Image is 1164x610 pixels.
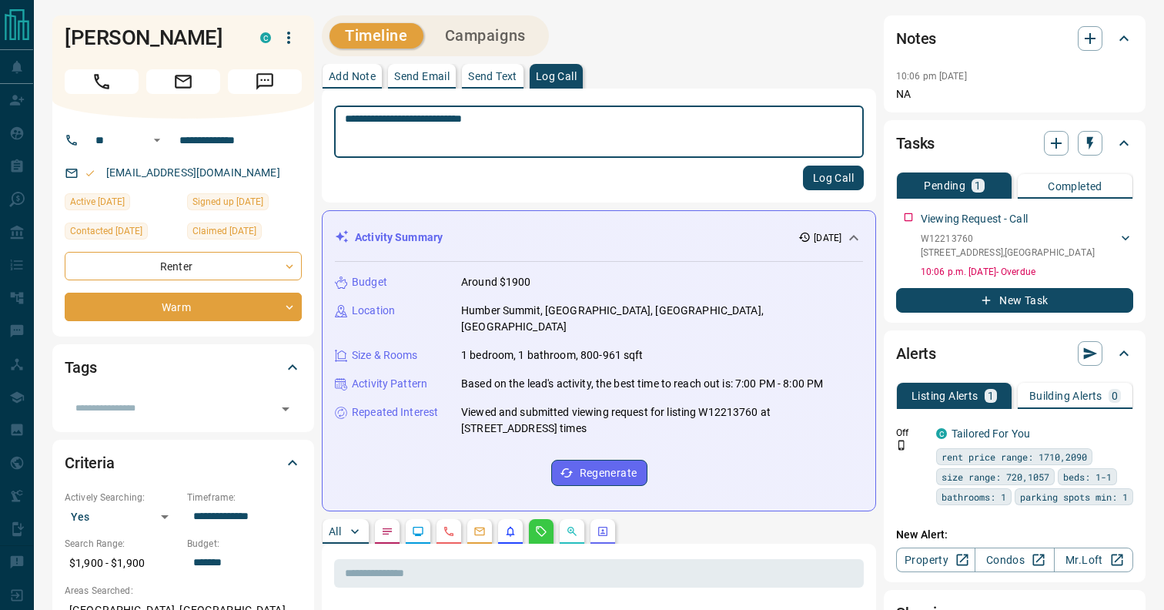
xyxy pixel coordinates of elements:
[65,25,237,50] h1: [PERSON_NAME]
[187,491,302,504] p: Timeframe:
[921,265,1133,279] p: 10:06 p.m. [DATE] - Overdue
[352,404,438,421] p: Repeated Interest
[461,274,531,290] p: Around $1900
[329,71,376,82] p: Add Note
[192,223,256,239] span: Claimed [DATE]
[65,223,179,244] div: Fri Sep 12 2025
[65,252,302,280] div: Renter
[65,537,179,551] p: Search Range:
[468,71,517,82] p: Send Text
[187,193,302,215] div: Fri Sep 12 2025
[911,390,978,401] p: Listing Alerts
[352,303,395,319] p: Location
[187,223,302,244] div: Fri Sep 12 2025
[952,427,1030,440] a: Tailored For You
[535,525,547,538] svg: Requests
[1020,489,1128,504] span: parking spots min: 1
[65,193,179,215] div: Fri Sep 12 2025
[921,246,1095,260] p: [STREET_ADDRESS] , [GEOGRAPHIC_DATA]
[65,444,302,481] div: Criteria
[803,166,864,190] button: Log Call
[65,293,302,321] div: Warm
[551,460,647,486] button: Regenerate
[597,525,609,538] svg: Agent Actions
[430,23,541,49] button: Campaigns
[975,548,1054,572] a: Condos
[461,404,863,437] p: Viewed and submitted viewing request for listing W12213760 at [STREET_ADDRESS] times
[329,23,423,49] button: Timeline
[942,449,1087,464] span: rent price range: 1710,2090
[70,194,125,209] span: Active [DATE]
[896,71,967,82] p: 10:06 pm [DATE]
[896,26,936,51] h2: Notes
[896,125,1133,162] div: Tasks
[975,180,981,191] p: 1
[352,347,418,364] p: Size & Rooms
[228,69,302,94] span: Message
[187,537,302,551] p: Budget:
[814,231,841,245] p: [DATE]
[461,376,823,392] p: Based on the lead's activity, the best time to reach out is: 7:00 PM - 8:00 PM
[461,303,863,335] p: Humber Summit, [GEOGRAPHIC_DATA], [GEOGRAPHIC_DATA], [GEOGRAPHIC_DATA]
[896,440,907,451] svg: Push Notification Only
[65,584,302,598] p: Areas Searched:
[896,548,975,572] a: Property
[988,390,994,401] p: 1
[461,347,644,364] p: 1 bedroom, 1 bathroom, 800-961 sqft
[921,229,1133,263] div: W12213760[STREET_ADDRESS],[GEOGRAPHIC_DATA]
[65,551,179,576] p: $1,900 - $1,900
[936,428,947,439] div: condos.ca
[896,20,1133,57] div: Notes
[106,166,280,179] a: [EMAIL_ADDRESS][DOMAIN_NAME]
[65,504,179,529] div: Yes
[329,526,341,537] p: All
[65,451,115,475] h2: Criteria
[924,180,965,191] p: Pending
[1048,181,1102,192] p: Completed
[275,398,296,420] button: Open
[1112,390,1118,401] p: 0
[70,223,142,239] span: Contacted [DATE]
[352,376,427,392] p: Activity Pattern
[896,86,1133,102] p: NA
[260,32,271,43] div: condos.ca
[443,525,455,538] svg: Calls
[504,525,517,538] svg: Listing Alerts
[148,131,166,149] button: Open
[65,349,302,386] div: Tags
[394,71,450,82] p: Send Email
[921,232,1095,246] p: W12213760
[536,71,577,82] p: Log Call
[192,194,263,209] span: Signed up [DATE]
[65,355,96,380] h2: Tags
[355,230,443,246] p: Activity Summary
[1029,390,1102,401] p: Building Alerts
[352,274,387,290] p: Budget
[921,211,1028,227] p: Viewing Request - Call
[1063,469,1112,484] span: beds: 1-1
[942,469,1049,484] span: size range: 720,1057
[896,527,1133,543] p: New Alert:
[85,168,95,179] svg: Email Valid
[896,426,927,440] p: Off
[1054,548,1133,572] a: Mr.Loft
[896,341,936,366] h2: Alerts
[896,288,1133,313] button: New Task
[473,525,486,538] svg: Emails
[942,489,1006,504] span: bathrooms: 1
[412,525,424,538] svg: Lead Browsing Activity
[335,223,863,252] div: Activity Summary[DATE]
[146,69,220,94] span: Email
[65,491,179,504] p: Actively Searching:
[896,335,1133,372] div: Alerts
[896,131,935,156] h2: Tasks
[65,69,139,94] span: Call
[566,525,578,538] svg: Opportunities
[381,525,393,538] svg: Notes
